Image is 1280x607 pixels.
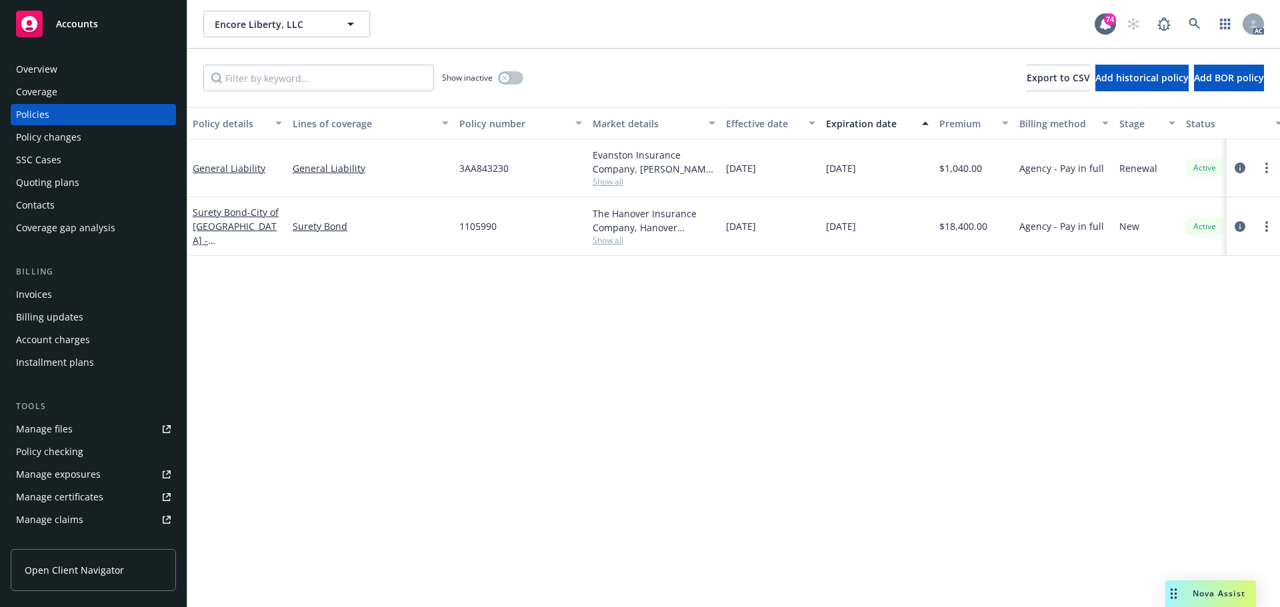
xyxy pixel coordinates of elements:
span: Show inactive [442,72,493,83]
span: Accounts [56,19,98,29]
div: Stage [1119,117,1161,131]
button: Add historical policy [1095,65,1189,91]
div: Drag to move [1165,580,1182,607]
button: Billing method [1014,107,1114,139]
input: Filter by keyword... [203,65,434,91]
span: $1,040.00 [939,161,982,175]
div: Policy number [459,117,567,131]
button: Policy details [187,107,287,139]
div: Invoices [16,284,52,305]
div: Installment plans [16,352,94,373]
a: Start snowing [1120,11,1147,37]
button: Expiration date [821,107,934,139]
div: Billing [11,265,176,279]
div: Quoting plans [16,172,79,193]
span: Nova Assist [1193,588,1245,599]
button: Market details [587,107,721,139]
div: SSC Cases [16,149,61,171]
div: Policy details [193,117,267,131]
button: Lines of coverage [287,107,454,139]
div: Billing method [1019,117,1094,131]
a: Manage claims [11,509,176,530]
a: Surety Bond [193,206,279,303]
a: Manage certificates [11,486,176,508]
a: Switch app [1212,11,1239,37]
button: Stage [1114,107,1181,139]
div: Policies [16,104,49,125]
a: Account charges [11,329,176,350]
span: Add historical policy [1095,71,1189,84]
div: Manage files [16,418,73,440]
div: Manage BORs [16,532,79,553]
button: Effective date [721,107,821,139]
div: Contacts [16,195,55,216]
span: Agency - Pay in full [1019,161,1104,175]
button: Add BOR policy [1194,65,1264,91]
span: Export to CSV [1027,71,1090,84]
a: Contacts [11,195,176,216]
div: The Hanover Insurance Company, Hanover Insurance Group [593,207,715,235]
div: Coverage gap analysis [16,217,115,239]
div: Market details [593,117,701,131]
a: Quoting plans [11,172,176,193]
span: Renewal [1119,161,1157,175]
a: Overview [11,59,176,80]
a: Coverage gap analysis [11,217,176,239]
button: Export to CSV [1027,65,1090,91]
div: Billing updates [16,306,83,328]
a: Manage BORs [11,532,176,553]
a: Accounts [11,5,176,43]
span: Add BOR policy [1194,71,1264,84]
div: Manage claims [16,509,83,530]
span: [DATE] [726,161,756,175]
a: circleInformation [1232,219,1248,235]
a: Manage exposures [11,464,176,485]
a: Installment plans [11,352,176,373]
a: Surety Bond [293,219,449,233]
div: Expiration date [826,117,914,131]
span: Show all [593,176,715,187]
div: Overview [16,59,57,80]
button: Encore Liberty, LLC [203,11,370,37]
div: Manage exposures [16,464,101,485]
span: Active [1191,221,1218,233]
button: Premium [934,107,1014,139]
a: Manage files [11,418,176,440]
div: Tools [11,400,176,413]
div: Manage certificates [16,486,103,508]
span: [DATE] [726,219,756,233]
a: Search [1181,11,1208,37]
a: Billing updates [11,306,176,328]
a: General Liability [293,161,449,175]
a: Coverage [11,81,176,103]
a: Policy changes [11,127,176,148]
button: Nova Assist [1165,580,1256,607]
div: Policy changes [16,127,81,148]
div: Account charges [16,329,90,350]
div: 74 [1104,13,1116,25]
a: circleInformation [1232,160,1248,176]
a: more [1259,160,1275,176]
span: $18,400.00 [939,219,987,233]
span: Agency - Pay in full [1019,219,1104,233]
span: [DATE] [826,219,856,233]
div: Status [1186,117,1267,131]
span: Active [1191,162,1218,174]
div: Effective date [726,117,801,131]
span: [DATE] [826,161,856,175]
div: Lines of coverage [293,117,434,131]
div: Coverage [16,81,57,103]
a: Policy checking [11,441,176,462]
span: Show all [593,235,715,246]
span: 1105990 [459,219,497,233]
span: 3AA843230 [459,161,509,175]
a: Invoices [11,284,176,305]
div: Evanston Insurance Company, [PERSON_NAME] Insurance, Amwins [593,148,715,176]
button: Policy number [454,107,587,139]
span: Open Client Navigator [25,563,124,577]
a: more [1259,219,1275,235]
div: Policy checking [16,441,83,462]
a: SSC Cases [11,149,176,171]
a: General Liability [193,162,265,175]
